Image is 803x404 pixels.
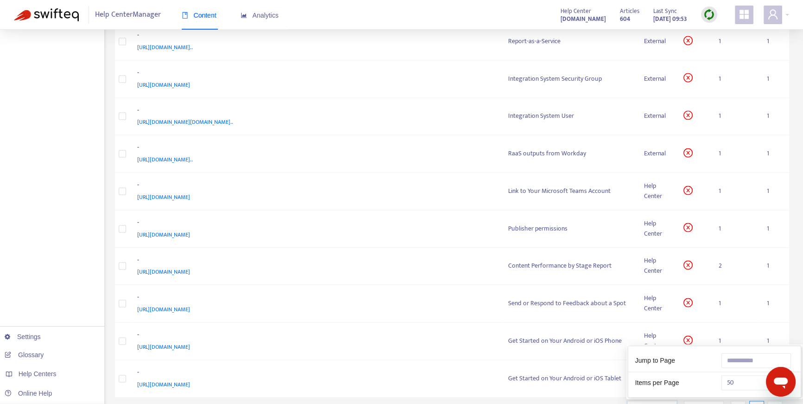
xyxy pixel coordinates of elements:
div: Help Center [644,218,669,239]
div: - [137,105,490,117]
td: 1 [759,135,789,173]
span: user [767,9,778,20]
td: 1 [711,60,759,98]
a: Settings [5,333,41,340]
span: book [182,12,188,19]
span: close-circle [683,335,693,345]
span: appstore [739,9,750,20]
td: 1 [711,98,759,135]
span: [URL][DOMAIN_NAME].. [137,155,193,164]
span: close-circle [683,73,693,82]
strong: [DOMAIN_NAME] [561,14,606,24]
div: Publisher permissions [508,224,630,234]
td: 1 [759,248,789,285]
img: sync.dc5367851b00ba804db3.png [703,9,715,20]
div: RaaS outputs from Workday [508,148,630,159]
span: [URL][DOMAIN_NAME] [137,267,190,276]
span: close-circle [683,223,693,232]
td: 1 [759,60,789,98]
span: close-circle [683,110,693,120]
a: [DOMAIN_NAME] [561,13,606,24]
td: 1 [711,322,759,360]
span: Items per Page [635,379,679,386]
div: Get Started on Your Android or iOS Tablet [508,373,630,384]
span: Help Center [561,6,591,16]
div: - [137,68,490,80]
div: Help Center [644,293,669,314]
strong: 604 [620,14,630,24]
div: External [644,148,669,159]
span: Jump to Page [635,357,675,364]
td: 1 [711,135,759,173]
span: Last Sync [653,6,677,16]
div: Help Center [644,181,669,201]
div: Content Performance by Stage Report [508,261,630,271]
td: 1 [759,23,789,60]
span: close-circle [683,36,693,45]
span: Analytics [241,12,279,19]
span: Help Center Manager [95,6,161,24]
td: 1 [759,285,789,322]
span: [URL][DOMAIN_NAME][DOMAIN_NAME].. [137,117,233,127]
span: Content [182,12,217,19]
iframe: Button to launch messaging window [766,367,796,397]
div: Integration System Security Group [508,74,630,84]
td: 1 [711,173,759,210]
td: 1 [711,210,759,248]
td: 1 [759,322,789,360]
span: close-circle [683,298,693,307]
td: 1 [711,285,759,322]
span: Help Centers [19,370,57,378]
div: - [137,255,490,267]
span: close-circle [683,186,693,195]
div: - [137,292,490,304]
div: External [644,36,669,46]
div: Help Center [644,256,669,276]
div: - [137,30,490,42]
span: [URL][DOMAIN_NAME] [137,192,190,202]
img: Swifteq [14,8,79,21]
td: 1 [711,23,759,60]
div: Integration System User [508,111,630,121]
div: - [137,180,490,192]
span: [URL][DOMAIN_NAME] [137,380,190,389]
td: 1 [759,210,789,248]
a: Glossary [5,351,44,359]
span: [URL][DOMAIN_NAME] [137,342,190,352]
div: Send or Respond to Feedback about a Spot [508,298,630,308]
span: 50 [727,376,785,390]
span: [URL][DOMAIN_NAME] [137,230,190,239]
div: Help Center [644,331,669,351]
span: [URL][DOMAIN_NAME] [137,80,190,90]
div: - [137,367,490,379]
div: External [644,111,669,121]
div: Link to Your Microsoft Teams Account [508,186,630,196]
td: 2 [711,248,759,285]
div: Report-as-a-Service [508,36,630,46]
a: Online Help [5,390,52,397]
div: External [644,74,669,84]
div: - [137,142,490,154]
span: close-circle [683,260,693,269]
td: 1 [759,173,789,210]
span: area-chart [241,12,247,19]
span: Articles [620,6,639,16]
span: [URL][DOMAIN_NAME].. [137,43,193,52]
div: - [137,218,490,230]
span: close-circle [683,148,693,157]
span: [URL][DOMAIN_NAME] [137,305,190,314]
div: - [137,330,490,342]
strong: [DATE] 09:53 [653,14,687,24]
td: 1 [759,98,789,135]
div: Get Started on Your Android or iOS Phone [508,336,630,346]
